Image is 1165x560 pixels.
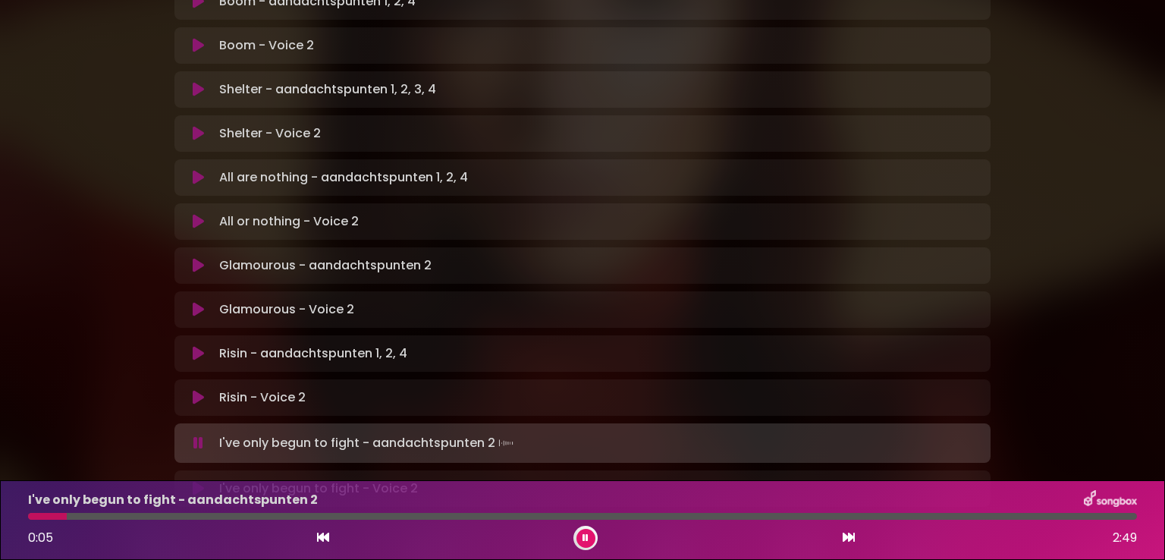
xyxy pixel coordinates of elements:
[1084,490,1137,510] img: songbox-logo-white.png
[219,124,321,143] p: Shelter - Voice 2
[219,212,359,231] p: All or nothing - Voice 2
[219,256,432,275] p: Glamourous - aandachtspunten 2
[219,480,418,498] p: I've only begun to fight - Voice 2
[28,491,318,509] p: I've only begun to fight - aandachtspunten 2
[219,300,354,319] p: Glamourous - Voice 2
[495,433,517,454] img: waveform4.gif
[219,344,407,363] p: Risin - aandachtspunten 1, 2, 4
[28,529,53,546] span: 0:05
[1113,529,1137,547] span: 2:49
[219,389,306,407] p: Risin - Voice 2
[219,433,517,454] p: I've only begun to fight - aandachtspunten 2
[219,80,436,99] p: Shelter - aandachtspunten 1, 2, 3, 4
[219,168,468,187] p: All are nothing - aandachtspunten 1, 2, 4
[219,36,314,55] p: Boom - Voice 2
